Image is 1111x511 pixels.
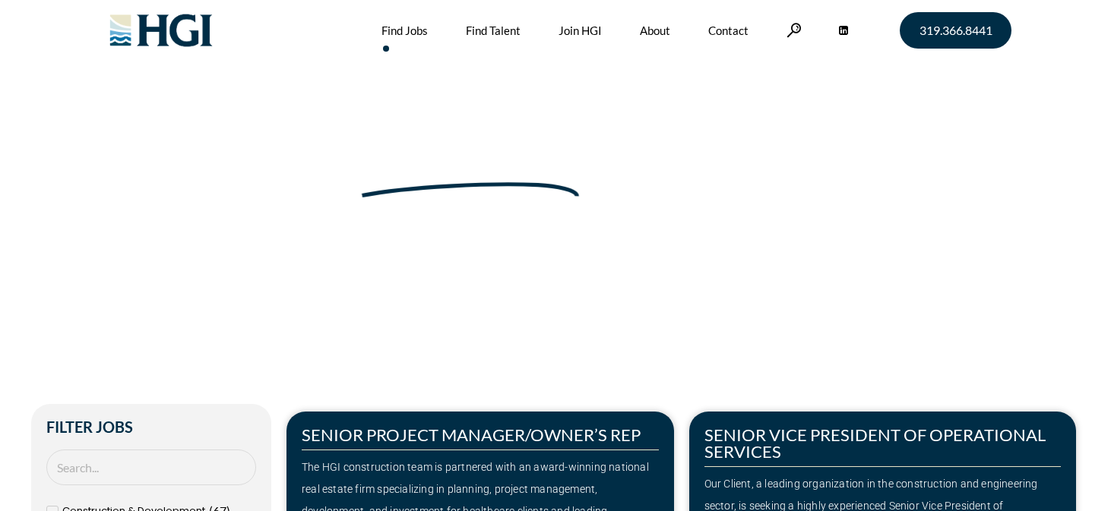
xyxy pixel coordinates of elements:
h2: Filter Jobs [46,419,256,434]
a: SENIOR VICE PRESIDENT OF OPERATIONAL SERVICES [704,424,1046,462]
a: Search [787,23,802,37]
a: 319.366.8441 [900,12,1011,49]
span: Jobs [167,210,191,226]
a: SENIOR PROJECT MANAGER/OWNER’S REP [302,424,641,445]
span: Make Your [130,137,350,192]
span: » [130,210,191,226]
a: Home [130,210,162,226]
input: Search Job [46,449,256,485]
span: 319.366.8441 [920,24,992,36]
span: Next Move [359,140,582,190]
